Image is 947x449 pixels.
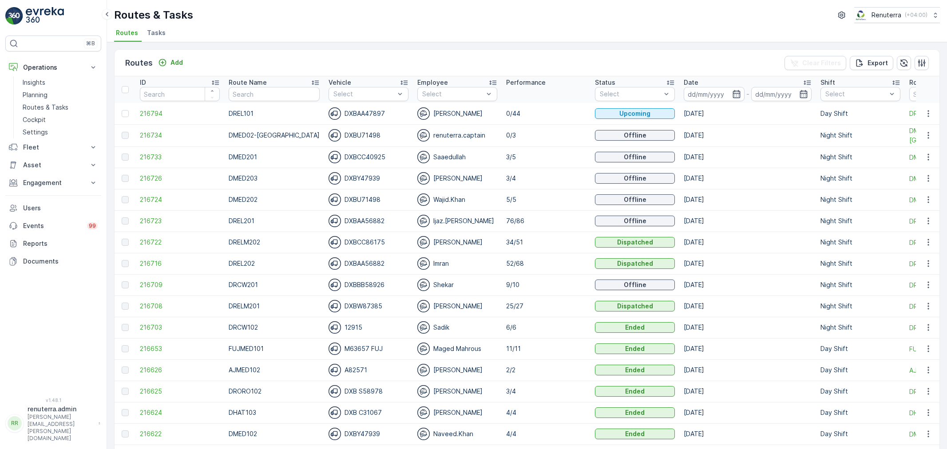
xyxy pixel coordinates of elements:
p: Routes & Tasks [114,8,193,22]
p: Employee [417,78,448,87]
span: 216624 [140,408,220,417]
td: 0/44 [502,103,590,124]
img: svg%3e [329,172,341,185]
td: DMED202 [224,189,324,210]
td: DREL201 [224,210,324,232]
span: 216709 [140,280,220,289]
span: 216716 [140,259,220,268]
button: Offline [595,173,675,184]
td: 5/5 [502,189,590,210]
td: Day Shift [816,103,905,124]
td: Night Shift [816,210,905,232]
div: [PERSON_NAME] [417,300,497,312]
td: 3/4 [502,168,590,189]
p: Offline [624,217,646,225]
td: Night Shift [816,232,905,253]
img: logo_light-DOdMpM7g.png [26,7,64,25]
p: Engagement [23,178,83,187]
img: svg%3e [417,406,430,419]
img: svg%3e [329,364,341,376]
img: svg%3e [329,151,341,163]
a: 216703 [140,323,220,332]
div: Toggle Row Selected [122,366,129,374]
img: svg%3e [417,151,430,163]
td: [DATE] [679,402,816,423]
div: Naveed.Khan [417,428,497,440]
td: Day Shift [816,338,905,359]
td: Night Shift [816,274,905,295]
div: Shekar [417,279,497,291]
div: Toggle Row Selected [122,217,129,224]
img: svg%3e [329,129,341,142]
button: Add [155,57,186,68]
td: Day Shift [816,359,905,381]
a: 216622 [140,429,220,438]
p: Offline [624,174,646,183]
div: Toggle Row Selected [122,430,129,437]
p: Select [825,90,887,98]
td: Night Shift [816,295,905,317]
td: DMED201 [224,146,324,168]
div: DXBBB58926 [329,279,408,291]
p: Documents [23,257,98,266]
div: DXBAA56882 [329,215,408,227]
p: Select [600,90,661,98]
p: Offline [624,195,646,204]
div: DXBAA56882 [329,257,408,270]
p: Reports [23,239,98,248]
div: DXBY47939 [329,172,408,185]
div: Toggle Row Selected [122,388,129,395]
img: svg%3e [417,193,430,206]
p: [PERSON_NAME][EMAIL_ADDRESS][PERSON_NAME][DOMAIN_NAME] [28,414,94,442]
td: 4/4 [502,423,590,445]
span: v 1.48.1 [5,398,101,403]
td: Night Shift [816,168,905,189]
p: Date [684,78,698,87]
div: [PERSON_NAME] [417,236,497,248]
td: DREL101 [224,103,324,124]
td: Day Shift [816,423,905,445]
td: [DATE] [679,146,816,168]
td: [DATE] [679,103,816,124]
a: Routes & Tasks [19,101,101,114]
td: [DATE] [679,189,816,210]
p: ( +04:00 ) [905,12,927,19]
img: svg%3e [329,236,341,248]
p: Offline [624,131,646,140]
img: svg%3e [329,300,341,312]
td: DRELM202 [224,232,324,253]
p: Add [170,58,183,67]
img: svg%3e [329,257,341,270]
p: Route Plan [909,78,943,87]
td: [DATE] [679,359,816,381]
p: Renuterra [872,11,901,20]
td: FUJMED101 [224,338,324,359]
div: Toggle Row Selected [122,175,129,182]
img: svg%3e [417,300,430,312]
a: 216794 [140,109,220,118]
img: svg%3e [329,193,341,206]
button: Dispatched [595,237,675,248]
img: svg%3e [417,279,430,291]
td: [DATE] [679,338,816,359]
p: Offline [624,280,646,289]
div: Toggle Row Selected [122,154,129,161]
p: Export [868,59,888,67]
img: svg%3e [329,107,341,120]
td: 52/68 [502,253,590,274]
div: Toggle Row Selected [122,303,129,310]
span: Routes [116,28,138,37]
p: Ended [625,344,645,353]
div: DXBW87385 [329,300,408,312]
p: Planning [23,91,48,99]
a: 216724 [140,195,220,204]
a: 216722 [140,238,220,247]
button: Offline [595,280,675,290]
p: Clear Filters [802,59,841,67]
span: 216734 [140,131,220,140]
td: Night Shift [816,317,905,338]
a: Cockpit [19,114,101,126]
